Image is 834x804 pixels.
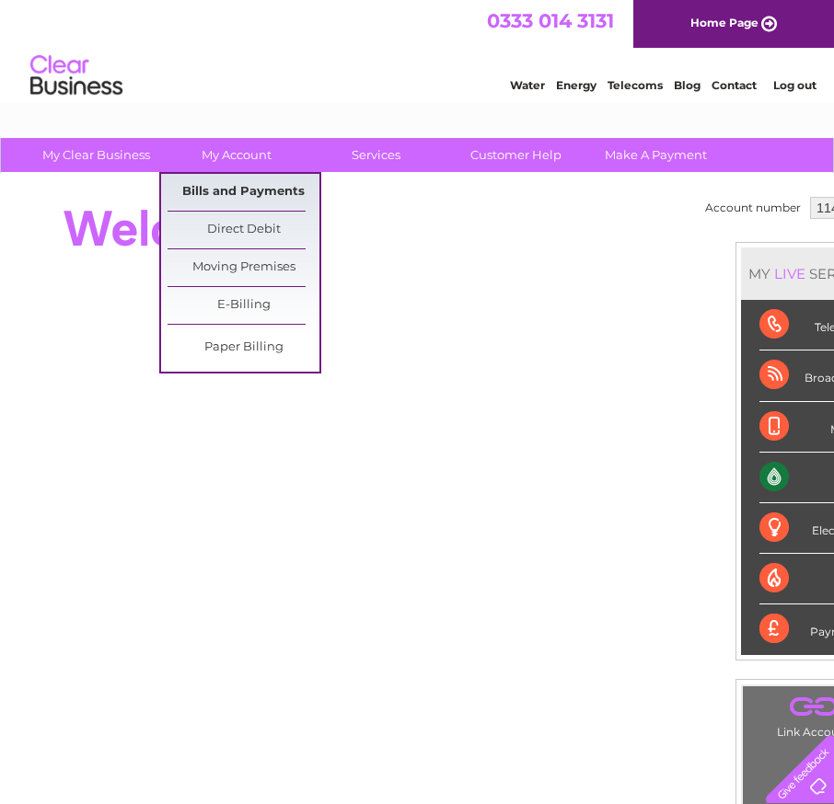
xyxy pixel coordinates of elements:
[168,287,319,324] a: E-Billing
[773,78,817,92] a: Log out
[770,265,809,282] div: LIVE
[674,78,701,92] a: Blog
[168,329,319,366] a: Paper Billing
[556,78,597,92] a: Energy
[608,78,663,92] a: Telecoms
[20,138,172,172] a: My Clear Business
[168,174,319,211] a: Bills and Payments
[510,78,545,92] a: Water
[580,138,732,172] a: Make A Payment
[29,48,123,104] img: logo.png
[168,249,319,286] a: Moving Premises
[160,138,312,172] a: My Account
[701,192,805,224] td: Account number
[487,9,614,32] a: 0333 014 3131
[440,138,592,172] a: Customer Help
[168,212,319,248] a: Direct Debit
[300,138,452,172] a: Services
[712,78,757,92] a: Contact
